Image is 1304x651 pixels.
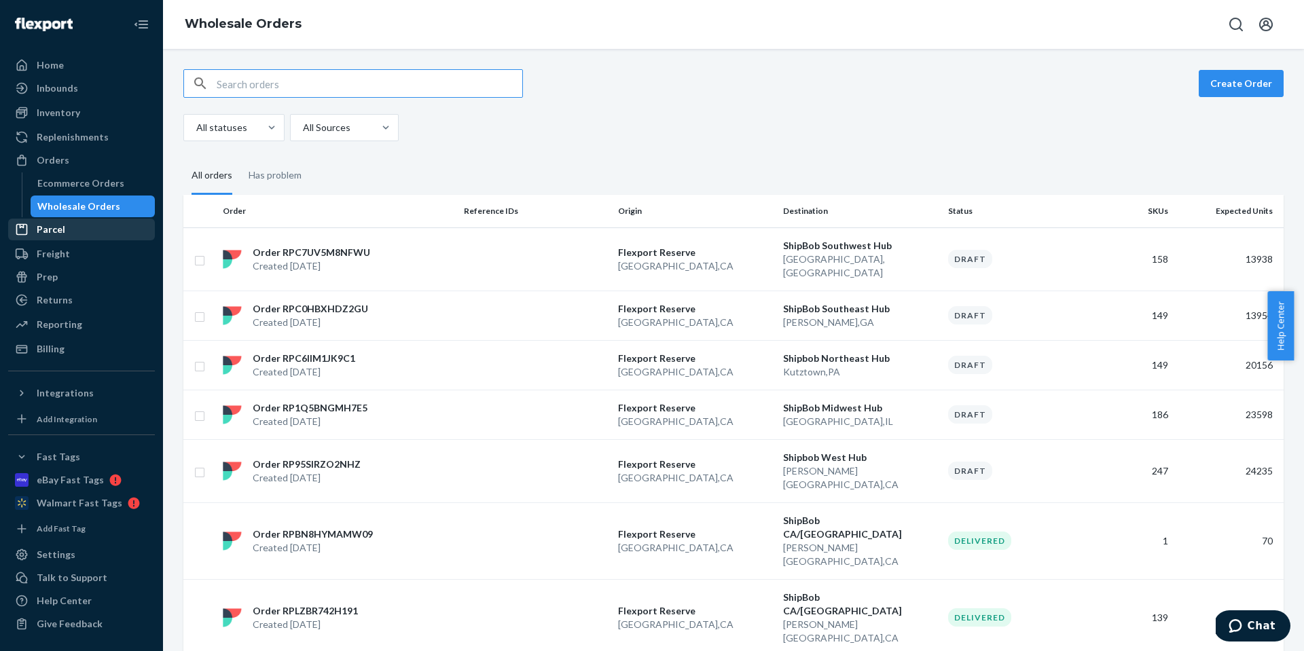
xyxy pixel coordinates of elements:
p: Flexport Reserve [618,246,772,259]
div: Help Center [37,594,92,608]
div: Orders [37,153,69,167]
th: Reference IDs [458,195,613,227]
img: flexport logo [223,532,242,551]
a: eBay Fast Tags [8,469,155,491]
div: Fast Tags [37,450,80,464]
a: Settings [8,544,155,565]
p: [PERSON_NAME] , GA [783,316,937,329]
div: All orders [192,157,232,195]
ol: breadcrumbs [174,5,312,44]
button: Talk to Support [8,567,155,589]
button: Help Center [1267,291,1294,360]
p: Created [DATE] [253,259,370,273]
p: [GEOGRAPHIC_DATA] , CA [618,541,772,555]
img: flexport logo [223,356,242,375]
div: Settings [37,548,75,561]
a: Inventory [8,102,155,124]
p: ShipBob CA/[GEOGRAPHIC_DATA] [783,514,937,541]
p: ShipBob Southwest Hub [783,239,937,253]
td: 13938 [1174,227,1284,291]
img: flexport logo [223,462,242,481]
div: Reporting [37,318,82,331]
button: Open Search Box [1222,11,1250,38]
p: ShipBob CA/[GEOGRAPHIC_DATA] [783,591,937,618]
p: [GEOGRAPHIC_DATA] , IL [783,415,937,428]
td: 149 [1097,291,1174,340]
div: Draft [948,405,992,424]
div: Returns [37,293,73,307]
th: SKUs [1097,195,1174,227]
div: Replenishments [37,130,109,144]
a: Home [8,54,155,76]
p: Order RPBN8HYMAMW09 [253,527,373,541]
a: Add Integration [8,409,155,429]
th: Order [217,195,458,227]
th: Status [943,195,1097,227]
a: Parcel [8,219,155,240]
iframe: Opens a widget where you can chat to one of our agents [1216,610,1290,644]
p: [GEOGRAPHIC_DATA] , CA [618,316,772,329]
p: Flexport Reserve [618,458,772,471]
a: Wholesale Orders [185,16,302,31]
td: 70 [1174,502,1284,579]
div: Give Feedback [37,617,103,631]
p: Created [DATE] [253,415,367,428]
td: 20156 [1174,340,1284,390]
div: Inventory [37,106,80,119]
p: [PERSON_NAME][GEOGRAPHIC_DATA] , CA [783,464,937,491]
a: Billing [8,338,155,360]
p: [GEOGRAPHIC_DATA] , CA [618,259,772,273]
div: Talk to Support [37,571,107,584]
p: Flexport Reserve [618,527,772,541]
button: Open account menu [1252,11,1280,38]
td: 186 [1097,390,1174,439]
th: Expected Units [1174,195,1284,227]
a: Wholesale Orders [31,196,156,217]
p: Order RPC7UV5M8NFWU [253,246,370,259]
td: 247 [1097,439,1174,502]
p: Flexport Reserve [618,302,772,316]
div: Delivered [948,608,1011,627]
a: Freight [8,243,155,265]
p: [GEOGRAPHIC_DATA] , CA [618,415,772,428]
th: Origin [613,195,778,227]
a: Returns [8,289,155,311]
button: Give Feedback [8,613,155,635]
td: 23598 [1174,390,1284,439]
div: Has problem [249,157,302,193]
td: 158 [1097,227,1174,291]
div: Draft [948,306,992,324]
p: Flexport Reserve [618,604,772,618]
div: Ecommerce Orders [37,176,124,190]
img: flexport logo [223,405,242,424]
button: Create Order [1199,70,1284,97]
img: flexport logo [223,306,242,325]
div: Integrations [37,386,94,400]
img: flexport logo [223,608,242,627]
p: Order RP1Q5BNGMH7E5 [253,401,367,415]
button: Close Navigation [128,11,155,38]
p: Order RPC6IIM1JK9C1 [253,352,355,365]
div: Walmart Fast Tags [37,496,122,510]
input: All Sources [302,121,303,134]
div: Parcel [37,223,65,236]
img: Flexport logo [15,18,73,31]
p: Shipbob West Hub [783,451,937,464]
div: Inbounds [37,81,78,95]
a: Add Fast Tag [8,519,155,539]
p: Shipbob Northeast Hub [783,352,937,365]
th: Destination [778,195,943,227]
p: [PERSON_NAME][GEOGRAPHIC_DATA] , CA [783,618,937,645]
p: Order RPLZBR742H191 [253,604,358,618]
button: Integrations [8,382,155,404]
div: Prep [37,270,58,284]
input: All statuses [195,121,196,134]
p: [GEOGRAPHIC_DATA] , CA [618,618,772,631]
p: [GEOGRAPHIC_DATA] , CA [618,365,772,379]
p: ShipBob Southeast Hub [783,302,937,316]
div: eBay Fast Tags [37,473,104,487]
td: 24235 [1174,439,1284,502]
p: ShipBob Midwest Hub [783,401,937,415]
